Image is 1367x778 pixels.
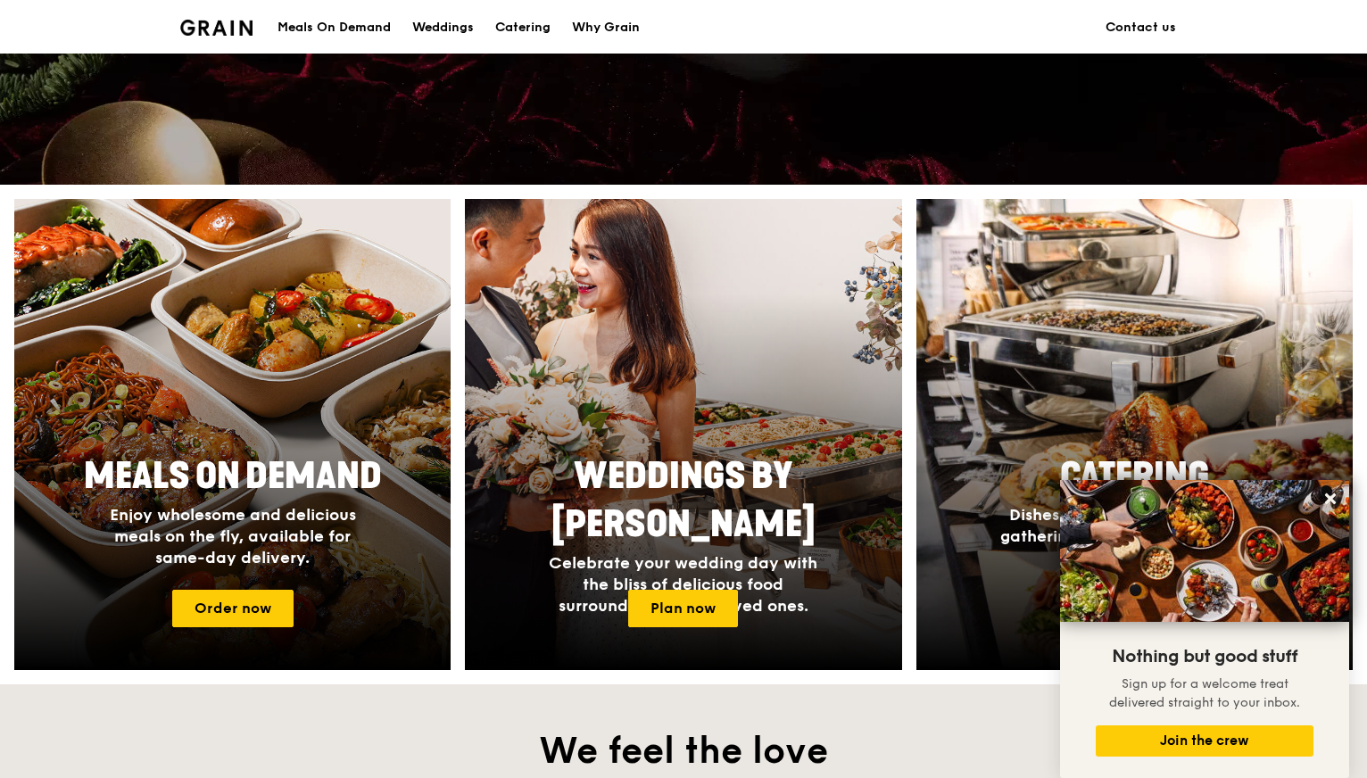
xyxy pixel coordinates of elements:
a: Weddings by [PERSON_NAME]Celebrate your wedding day with the bliss of delicious food surrounded b... [465,199,901,670]
button: Join the crew [1096,725,1313,757]
img: weddings-card.4f3003b8.jpg [465,199,901,670]
div: Meals On Demand [278,1,391,54]
a: CateringDishes to delight your guests, at gatherings and events of all sizes.Plan now [916,199,1353,670]
button: Close [1316,484,1345,513]
span: Nothing but good stuff [1112,646,1297,667]
div: Why Grain [572,1,640,54]
span: Weddings by [PERSON_NAME] [551,455,816,546]
div: Catering [495,1,551,54]
span: Sign up for a welcome treat delivered straight to your inbox. [1109,676,1300,710]
a: Meals On DemandEnjoy wholesome and delicious meals on the fly, available for same-day delivery.Or... [14,199,451,670]
a: Order now [172,590,294,627]
img: DSC07876-Edit02-Large.jpeg [1060,480,1349,622]
img: catering-card.e1cfaf3e.jpg [916,199,1353,670]
img: Grain [180,20,253,36]
span: Catering [1060,455,1209,498]
a: Why Grain [561,1,650,54]
a: Catering [485,1,561,54]
div: Weddings [412,1,474,54]
a: Plan now [628,590,738,627]
span: Enjoy wholesome and delicious meals on the fly, available for same-day delivery. [110,505,356,567]
span: Meals On Demand [84,455,382,498]
a: Contact us [1095,1,1187,54]
a: Weddings [402,1,485,54]
img: meals-on-demand-card.d2b6f6db.png [14,199,451,670]
span: Celebrate your wedding day with the bliss of delicious food surrounded by your loved ones. [549,553,817,616]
